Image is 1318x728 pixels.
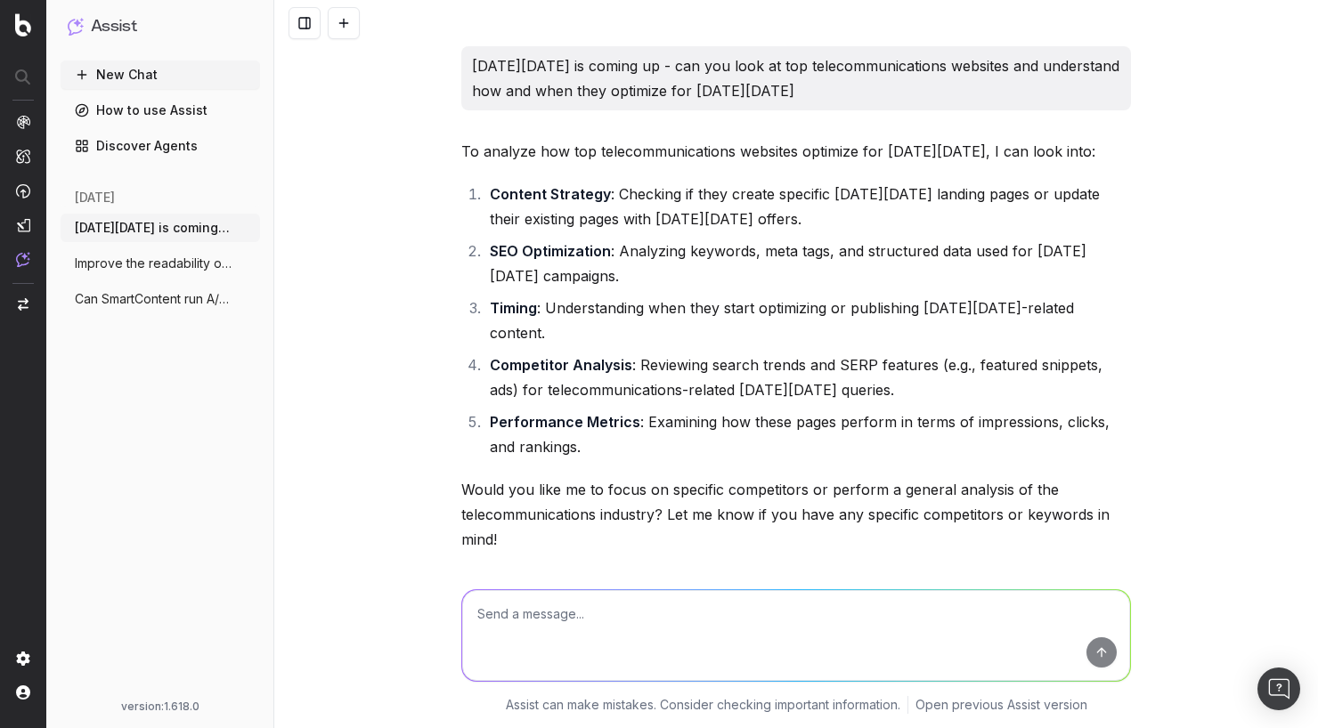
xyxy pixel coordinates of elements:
li: : Checking if they create specific [DATE][DATE] landing pages or update their existing pages with... [484,182,1131,231]
a: Open previous Assist version [915,696,1087,714]
img: Activation [16,183,30,198]
strong: Content Strategy [490,185,611,203]
strong: Timing [490,299,537,317]
div: version: 1.618.0 [68,700,253,714]
button: New Chat [61,61,260,89]
img: My account [16,685,30,700]
a: How to use Assist [61,96,260,125]
button: Can SmartContent run A/B or split tests? [61,285,260,313]
p: Would you like me to focus on specific competitors or perform a general analysis of the telecommu... [461,477,1131,552]
img: Assist [68,18,84,35]
span: [DATE][DATE] is coming up - can you look [75,219,232,237]
li: : Reviewing search trends and SERP features (e.g., featured snippets, ads) for telecommunications... [484,352,1131,402]
strong: SEO Optimization [490,242,611,260]
button: Assist [68,14,253,39]
img: Switch project [18,298,28,311]
p: [DATE][DATE] is coming up - can you look at top telecommunications websites and understand how an... [472,53,1120,103]
p: Assist can make mistakes. Consider checking important information. [506,696,900,714]
div: Open Intercom Messenger [1257,667,1300,710]
img: Assist [16,252,30,267]
h1: Assist [91,14,137,39]
li: : Examining how these pages perform in terms of impressions, clicks, and rankings. [484,409,1131,459]
strong: Performance Metrics [490,413,640,431]
button: [DATE][DATE] is coming up - can you look [61,214,260,242]
button: Improve the readability of [URL] [61,249,260,278]
img: Setting [16,651,30,666]
strong: Competitor Analysis [490,356,632,374]
span: Can SmartContent run A/B or split tests? [75,290,232,308]
img: Studio [16,218,30,232]
li: : Understanding when they start optimizing or publishing [DATE][DATE]-related content. [484,295,1131,345]
li: : Analyzing keywords, meta tags, and structured data used for [DATE][DATE] campaigns. [484,239,1131,288]
span: [DATE] [75,189,115,206]
img: Analytics [16,115,30,129]
a: Discover Agents [61,132,260,160]
span: Improve the readability of [URL] [75,255,232,272]
img: Botify logo [15,13,31,36]
p: To analyze how top telecommunications websites optimize for [DATE][DATE], I can look into: [461,139,1131,164]
img: Intelligence [16,149,30,164]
